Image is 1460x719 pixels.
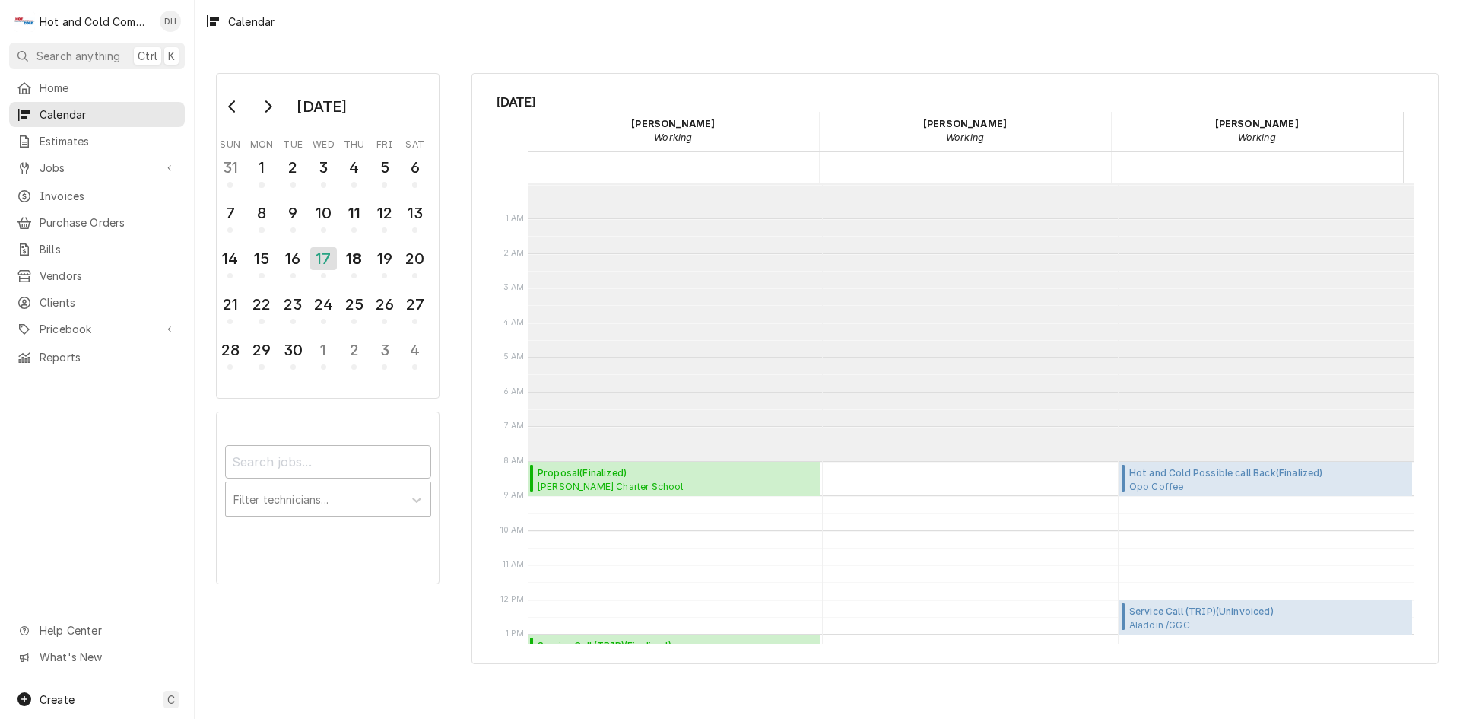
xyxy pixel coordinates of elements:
a: Clients [9,290,185,315]
div: Calendar Day Picker [216,73,440,399]
span: 1 PM [502,628,528,640]
em: Working [946,132,984,143]
div: 5 [373,156,396,179]
button: Search anythingCtrlK [9,43,185,69]
span: Service Call (TRIP) ( Uninvoiced ) [1129,605,1274,619]
button: Go to previous month [217,94,248,119]
div: 26 [373,293,396,316]
div: [Service] Service Call (TRIP) Aladdin /GGC Starbucks / 1000 University Center Ln, Lawrenceville, ... [1119,600,1412,635]
div: [Service] Proposal Charles Drew Charter School High School / 300 Eva Davis Way SE, Atlanta, GA 30... [528,462,821,497]
span: Calendar [40,107,177,122]
div: 14 [218,247,242,270]
span: K [168,48,175,64]
div: Service Call (TRIP)(Finalized)RESTAURANT ASSOCIATES / WarnerTechwood Market / [STREET_ADDRESS] [528,635,821,670]
div: H [14,11,35,32]
a: Go to Help Center [9,618,185,643]
th: Thursday [339,133,370,151]
span: 2 AM [500,247,528,259]
span: Estimates [40,133,177,149]
a: Calendar [9,102,185,127]
div: 21 [218,293,242,316]
span: Purchase Orders [40,215,177,231]
a: Go to What's New [9,644,185,670]
div: 11 [342,202,366,224]
a: Go to Jobs [9,155,185,180]
div: 12 [373,202,396,224]
span: Ctrl [138,48,157,64]
div: 30 [281,339,305,361]
th: Tuesday [278,133,308,151]
th: Saturday [400,133,430,151]
th: Wednesday [308,133,338,151]
span: C [167,692,175,708]
div: 25 [342,293,366,316]
div: 24 [312,293,335,316]
span: [DATE] [497,92,1414,112]
div: 9 [281,202,305,224]
span: Vendors [40,268,177,284]
div: 10 [312,202,335,224]
div: 23 [281,293,305,316]
input: Search jobs... [225,445,431,479]
span: 4 AM [500,317,528,329]
span: 7 AM [500,420,528,432]
span: 9 AM [500,489,528,501]
th: Friday [370,133,400,151]
span: 6 AM [500,386,528,398]
a: Invoices [9,183,185,208]
span: Help Center [40,622,176,638]
div: 20 [403,247,427,270]
th: Sunday [215,133,246,151]
span: 8 AM [500,455,528,467]
div: Service Call (TRIP)(Uninvoiced)Aladdin /GGCStarbucks / [STREET_ADDRESS] [1119,600,1412,635]
div: 18 [342,247,366,270]
span: Search anything [36,48,120,64]
span: Reports [40,349,177,365]
span: 10 AM [497,524,528,536]
div: Jason Thomason - Working [1111,112,1403,150]
div: 4 [403,339,427,361]
div: 17 [310,247,337,270]
div: 15 [249,247,273,270]
button: Go to next month [252,94,283,119]
span: 3 AM [500,282,528,294]
div: 27 [403,293,427,316]
span: Hot and Cold Possible call Back ( Finalized ) [1129,466,1332,480]
div: 3 [373,339,396,361]
strong: [PERSON_NAME] [631,118,715,129]
span: Proposal ( Finalized ) [538,466,768,480]
div: [Service] Service Call (TRIP) RESTAURANT ASSOCIATES / Warner Techwood Market / 1050 Techwood Dr, ... [528,635,821,670]
div: 1 [312,339,335,361]
span: Aladdin /GGC Starbucks / [STREET_ADDRESS] [1129,619,1274,631]
div: 7 [218,202,242,224]
div: 3 [312,156,335,179]
div: 13 [403,202,427,224]
div: 16 [281,247,305,270]
div: 8 [249,202,273,224]
span: 11 AM [499,558,528,571]
div: Hot and Cold Commercial Kitchens, Inc.'s Avatar [14,11,35,32]
div: Hot and Cold Possible call Back(Finalized)Opo Coffee[STREET_ADDRESS][PERSON_NAME]. 30030 [1119,462,1412,497]
span: What's New [40,649,176,665]
span: 5 AM [500,351,528,363]
em: Working [654,132,692,143]
a: Go to Pricebook [9,317,185,342]
div: Hot and Cold Commercial Kitchens, Inc. [40,14,151,30]
div: Daryl Harris - Working [528,112,820,150]
div: DH [160,11,181,32]
div: [Service] Hot and Cold Possible call Back Opo Coffee 314 E Howard Ave., Decatur, Ga. 30030 ID: JO... [1119,462,1412,497]
span: Pricebook [40,321,154,337]
div: [DATE] [291,94,352,119]
strong: [PERSON_NAME] [923,118,1007,129]
div: Calendar Calendar [471,73,1439,664]
div: 22 [249,293,273,316]
span: 1 AM [502,212,528,224]
a: Reports [9,345,185,370]
span: Bills [40,241,177,257]
span: Service Call (TRIP) ( Finalized ) [538,639,719,653]
div: 2 [342,339,366,361]
div: 28 [218,339,242,361]
span: Invoices [40,188,177,204]
div: Calendar Filters [225,431,431,533]
span: 12 PM [497,593,528,606]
